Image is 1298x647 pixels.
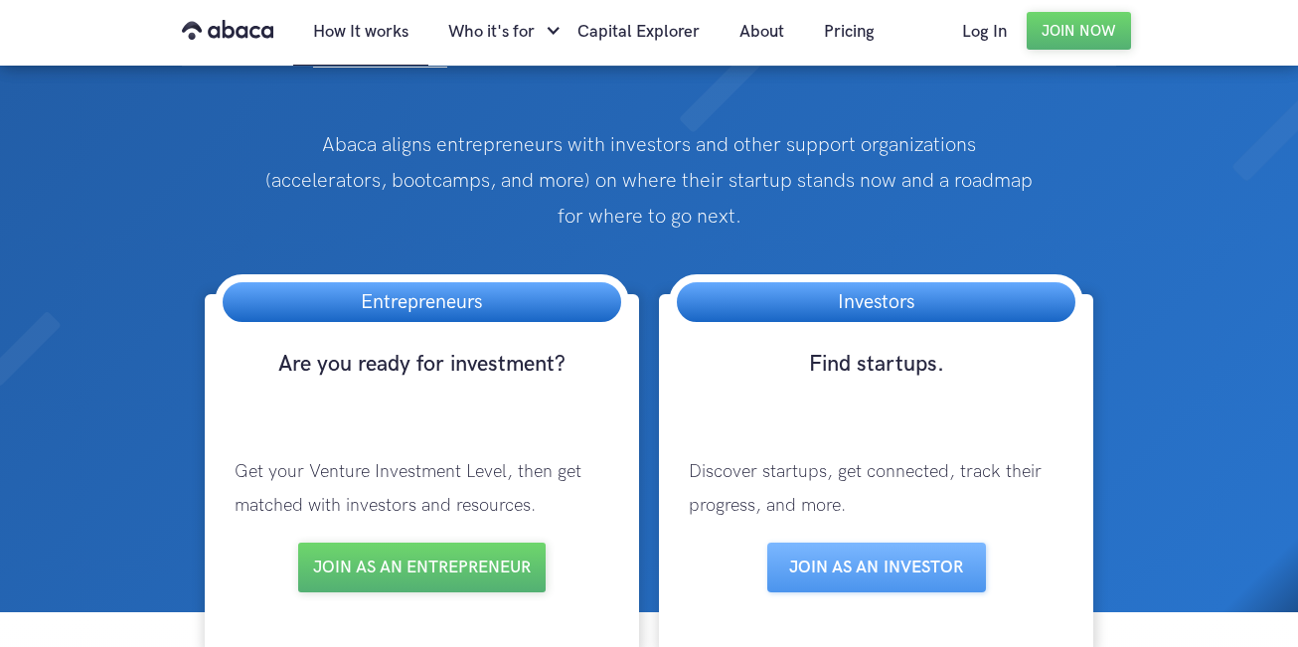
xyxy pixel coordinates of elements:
h3: Entrepreneurs [341,282,502,322]
h3: Are you ready for investment? [215,350,629,415]
a: Join as an entrepreneur [298,543,546,592]
p: Get your Venture Investment Level, then get matched with investors and resources. [215,435,629,543]
h3: Find startups. [669,350,1083,415]
a: Join as aN INVESTOR [767,543,986,592]
p: Discover startups, get connected, track their progress, and more. [669,435,1083,543]
h3: Investors [818,282,934,322]
a: Join Now [1027,12,1131,50]
p: Abaca aligns entrepreneurs with investors and other support organizations (accelerators, bootcamp... [259,127,1039,235]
